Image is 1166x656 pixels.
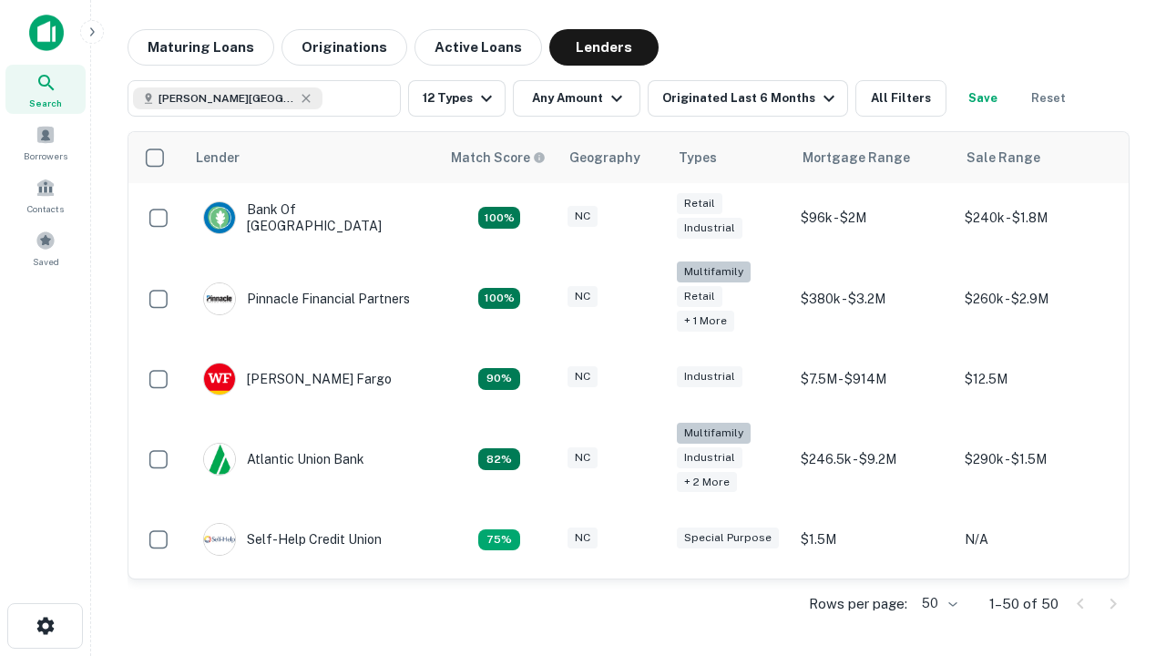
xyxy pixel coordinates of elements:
[203,443,364,476] div: Atlantic Union Bank
[29,96,62,110] span: Search
[203,523,382,556] div: Self-help Credit Union
[185,132,440,183] th: Lender
[662,87,840,109] div: Originated Last 6 Months
[677,311,734,332] div: + 1 more
[956,344,1120,414] td: $12.5M
[204,364,235,395] img: picture
[558,132,668,183] th: Geography
[677,261,751,282] div: Multifamily
[956,132,1120,183] th: Sale Range
[203,282,410,315] div: Pinnacle Financial Partners
[677,472,737,493] div: + 2 more
[204,444,235,475] img: picture
[203,201,422,234] div: Bank Of [GEOGRAPHIC_DATA]
[478,207,520,229] div: Matching Properties: 14, hasApolloMatch: undefined
[956,252,1120,344] td: $260k - $2.9M
[478,448,520,470] div: Matching Properties: 11, hasApolloMatch: undefined
[792,414,956,506] td: $246.5k - $9.2M
[513,80,640,117] button: Any Amount
[677,528,779,548] div: Special Purpose
[956,414,1120,506] td: $290k - $1.5M
[478,288,520,310] div: Matching Properties: 24, hasApolloMatch: undefined
[967,147,1040,169] div: Sale Range
[29,15,64,51] img: capitalize-icon.png
[569,147,640,169] div: Geography
[5,223,86,272] a: Saved
[568,206,598,227] div: NC
[677,447,742,468] div: Industrial
[989,593,1059,615] p: 1–50 of 50
[792,252,956,344] td: $380k - $3.2M
[414,29,542,66] button: Active Loans
[27,201,64,216] span: Contacts
[204,202,235,233] img: picture
[855,80,946,117] button: All Filters
[5,170,86,220] a: Contacts
[677,286,722,307] div: Retail
[5,118,86,167] a: Borrowers
[128,29,274,66] button: Maturing Loans
[792,183,956,252] td: $96k - $2M
[803,147,910,169] div: Mortgage Range
[440,132,558,183] th: Capitalize uses an advanced AI algorithm to match your search with the best lender. The match sco...
[568,447,598,468] div: NC
[792,132,956,183] th: Mortgage Range
[792,344,956,414] td: $7.5M - $914M
[677,423,751,444] div: Multifamily
[915,590,960,617] div: 50
[204,283,235,314] img: picture
[5,65,86,114] a: Search
[33,254,59,269] span: Saved
[568,528,598,548] div: NC
[677,218,742,239] div: Industrial
[204,524,235,555] img: picture
[568,286,598,307] div: NC
[568,366,598,387] div: NC
[679,147,717,169] div: Types
[203,363,392,395] div: [PERSON_NAME] Fargo
[451,148,546,168] div: Capitalize uses an advanced AI algorithm to match your search with the best lender. The match sco...
[809,593,907,615] p: Rows per page:
[677,193,722,214] div: Retail
[159,90,295,107] span: [PERSON_NAME][GEOGRAPHIC_DATA], [GEOGRAPHIC_DATA]
[956,505,1120,574] td: N/A
[648,80,848,117] button: Originated Last 6 Months
[956,183,1120,252] td: $240k - $1.8M
[668,132,792,183] th: Types
[281,29,407,66] button: Originations
[792,505,956,574] td: $1.5M
[954,80,1012,117] button: Save your search to get updates of matches that match your search criteria.
[1075,510,1166,598] iframe: Chat Widget
[408,80,506,117] button: 12 Types
[677,366,742,387] div: Industrial
[451,148,542,168] h6: Match Score
[478,529,520,551] div: Matching Properties: 10, hasApolloMatch: undefined
[24,149,67,163] span: Borrowers
[478,368,520,390] div: Matching Properties: 12, hasApolloMatch: undefined
[549,29,659,66] button: Lenders
[196,147,240,169] div: Lender
[1019,80,1078,117] button: Reset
